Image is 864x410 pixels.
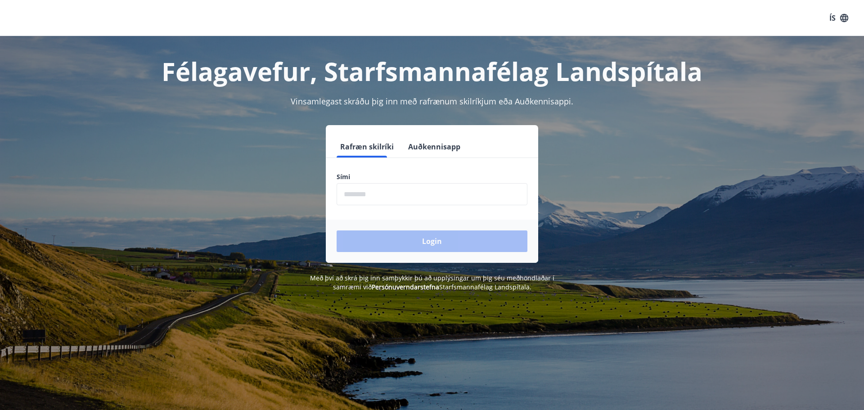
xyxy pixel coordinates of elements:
button: Auðkennisapp [405,136,464,158]
h1: Félagavefur, Starfsmannafélag Landspítala [119,54,745,88]
span: Með því að skrá þig inn samþykkir þú að upplýsingar um þig séu meðhöndlaðar í samræmi við Starfsm... [310,274,554,291]
button: ÍS [824,10,853,26]
button: Rafræn skilríki [337,136,397,158]
a: Persónuverndarstefna [372,283,439,291]
label: Sími [337,172,527,181]
span: Vinsamlegast skráðu þig inn með rafrænum skilríkjum eða Auðkennisappi. [291,96,573,107]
